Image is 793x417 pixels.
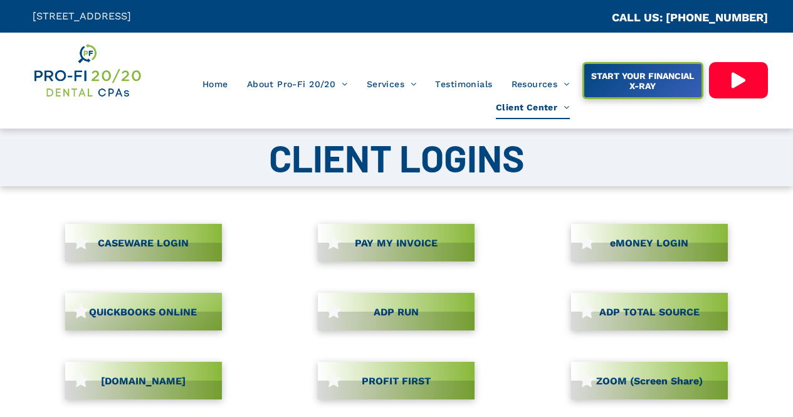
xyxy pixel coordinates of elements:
span: START YOUR FINANCIAL X-RAY [585,65,700,97]
span: CA::CALLC [559,12,612,24]
span: [STREET_ADDRESS] [33,10,131,22]
img: Get Dental CPA Consulting, Bookkeeping, & Bank Loans [33,42,142,99]
span: QUICKBOOKS ONLINE [85,300,201,324]
a: eMONEY LOGIN [571,224,728,261]
a: Resources [502,72,579,96]
a: ADP RUN [318,293,475,330]
a: PROFIT FIRST [318,362,475,399]
a: Testimonials [426,72,502,96]
span: [DOMAIN_NAME] [97,369,190,393]
span: PROFIT FIRST [357,369,435,393]
span: ZOOM (Screen Share) [592,369,707,393]
span: ADP RUN [369,300,423,324]
a: QUICKBOOKS ONLINE [65,293,222,330]
a: [DOMAIN_NAME] [65,362,222,399]
span: eMONEY LOGIN [606,231,693,255]
a: Home [193,72,238,96]
a: About Pro-Fi 20/20 [238,72,357,96]
span: PAY MY INVOICE [350,231,442,255]
a: Services [357,72,426,96]
a: Client Center [486,96,579,120]
a: START YOUR FINANCIAL X-RAY [582,62,703,99]
a: ADP TOTAL SOURCE [571,293,728,330]
a: PAY MY INVOICE [318,224,475,261]
a: ZOOM (Screen Share) [571,362,728,399]
span: CLIENT LOGINS [269,135,525,180]
a: CASEWARE LOGIN [65,224,222,261]
a: CALL US: [PHONE_NUMBER] [612,11,768,24]
span: ADP TOTAL SOURCE [595,300,704,324]
span: CASEWARE LOGIN [93,231,193,255]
